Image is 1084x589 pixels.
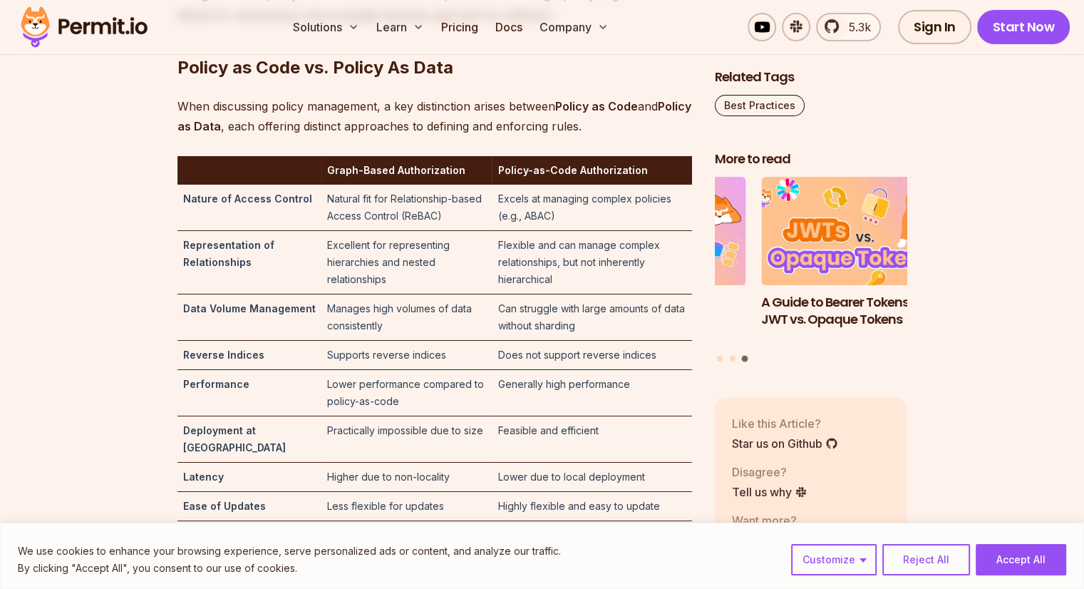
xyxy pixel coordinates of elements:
[554,177,746,347] li: 2 of 3
[14,3,154,51] img: Permit logo
[177,99,691,133] strong: Policy as Data
[492,416,691,463] td: Feasible and efficient
[840,19,871,36] span: 5.3k
[554,177,746,285] img: Policy-Based Access Control (PBAC) Isn’t as Great as You Think
[492,521,691,568] td: Robust ecosystem with plugins and multiple engines
[321,463,492,492] td: Higher due to non-locality
[321,492,492,521] td: Less flexible for updates
[321,341,492,370] td: Supports reverse indices
[730,355,735,361] button: Go to slide 2
[177,96,692,136] p: When discussing policy management, a key distinction arises between and , each offering distinct ...
[497,164,647,176] strong: Policy-as-Code Authorization
[435,13,484,41] a: Pricing
[761,177,954,347] a: A Guide to Bearer Tokens: JWT vs. Opaque TokensA Guide to Bearer Tokens: JWT vs. Opaque Tokens
[183,349,264,361] strong: Reverse Indices
[183,193,312,205] strong: Nature of Access Control
[555,99,638,113] strong: Policy as Code
[742,355,748,362] button: Go to slide 3
[183,500,266,512] strong: Ease of Updates
[816,13,881,41] a: 5.3k
[183,239,274,268] strong: Representation of Relationships
[321,294,492,341] td: Manages high volumes of data consistently
[371,13,430,41] button: Learn
[492,294,691,341] td: Can struggle with large amounts of data without sharding
[492,185,691,231] td: Excels at managing complex policies (e.g., ABAC)
[715,150,907,168] h2: More to read
[321,231,492,294] td: Excellent for representing hierarchies and nested relationships
[492,463,691,492] td: Lower due to local deployment
[492,370,691,416] td: Generally high performance
[321,370,492,416] td: Lower performance compared to policy-as-code
[327,164,465,176] strong: Graph-Based Authorization
[717,355,723,361] button: Go to slide 1
[492,341,691,370] td: Does not support reverse indices
[183,302,316,314] strong: Data Volume Management
[534,13,614,41] button: Company
[715,68,907,86] h2: Related Tags
[761,293,954,329] h3: A Guide to Bearer Tokens: JWT vs. Opaque Tokens
[882,544,970,575] button: Reject All
[492,231,691,294] td: Flexible and can manage complex relationships, but not inherently hierarchical
[321,521,492,568] td: Emerging ecosystem
[898,10,971,44] a: Sign In
[732,511,843,528] p: Want more?
[183,378,249,390] strong: Performance
[18,543,561,560] p: We use cookies to enhance your browsing experience, serve personalized ads or content, and analyz...
[183,424,286,454] strong: Deployment at [GEOGRAPHIC_DATA]
[732,483,807,500] a: Tell us why
[976,544,1066,575] button: Accept All
[287,13,365,41] button: Solutions
[732,414,838,431] p: Like this Article?
[18,560,561,577] p: By clicking "Accept All", you consent to our use of cookies.
[554,293,746,346] h3: Policy-Based Access Control (PBAC) Isn’t as Great as You Think
[715,95,805,116] a: Best Practices
[490,13,528,41] a: Docs
[321,416,492,463] td: Practically impossible due to size
[761,177,954,347] li: 3 of 3
[761,177,954,285] img: A Guide to Bearer Tokens: JWT vs. Opaque Tokens
[732,463,807,480] p: Disagree?
[183,471,224,483] strong: Latency
[492,492,691,521] td: Highly flexible and easy to update
[321,185,492,231] td: Natural fit for Relationship-based Access Control (ReBAC)
[715,177,907,364] div: Posts
[732,434,838,451] a: Star us on Github
[791,544,877,575] button: Customize
[977,10,1070,44] a: Start Now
